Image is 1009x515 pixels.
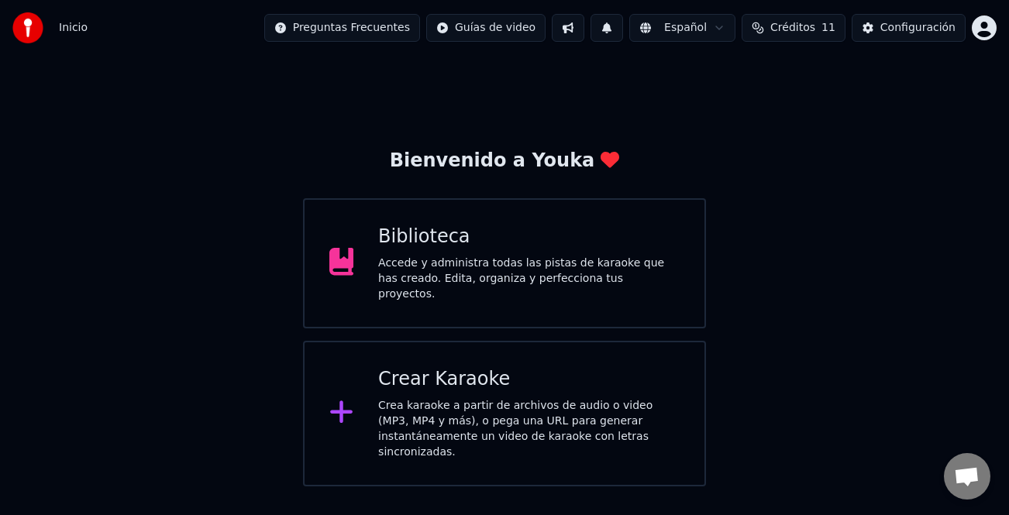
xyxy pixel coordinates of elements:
span: Inicio [59,20,88,36]
span: Créditos [770,20,815,36]
div: Configuración [880,20,956,36]
button: Preguntas Frecuentes [264,14,420,42]
div: Crea karaoke a partir de archivos de audio o video (MP3, MP4 y más), o pega una URL para generar ... [378,398,680,460]
button: Guías de video [426,14,546,42]
div: Crear Karaoke [378,367,680,392]
img: youka [12,12,43,43]
div: Biblioteca [378,225,680,249]
nav: breadcrumb [59,20,88,36]
span: 11 [821,20,835,36]
a: Chat abierto [944,453,990,500]
button: Créditos11 [742,14,845,42]
button: Configuración [852,14,966,42]
div: Bienvenido a Youka [390,149,620,173]
div: Accede y administra todas las pistas de karaoke que has creado. Edita, organiza y perfecciona tus... [378,256,680,302]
